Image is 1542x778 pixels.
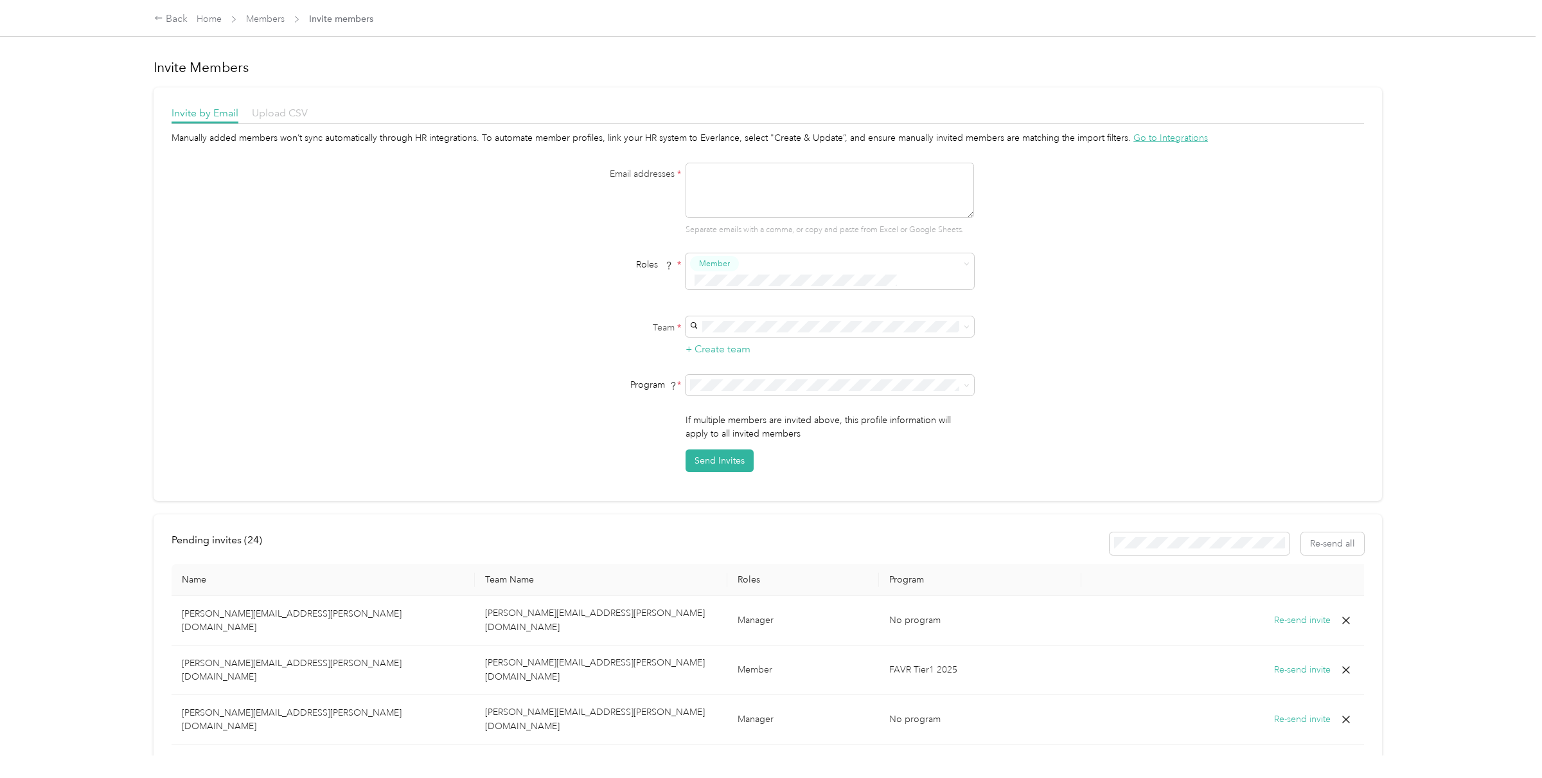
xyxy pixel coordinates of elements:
[172,534,262,546] span: Pending invites
[172,532,271,555] div: left-menu
[172,564,475,596] th: Name
[1274,613,1331,628] button: Re-send invite
[520,167,681,181] label: Email addresses
[889,615,941,626] span: No program
[182,656,465,683] p: [PERSON_NAME][EMAIL_ADDRESS][PERSON_NAME][DOMAIN_NAME]
[686,449,754,472] button: Send Invites
[197,14,222,24] a: Home
[309,12,373,26] span: Invite members
[1301,532,1364,555] button: Re-send all
[244,534,262,546] span: ( 24 )
[738,714,774,725] span: Manager
[154,59,1382,77] h1: Invite Members
[889,714,941,725] span: No program
[1274,712,1331,727] button: Re-send invite
[1274,663,1331,677] button: Re-send invite
[738,664,772,675] span: Member
[172,532,1364,555] div: info-bar
[520,321,681,334] label: Team
[1133,132,1208,143] span: Go to Integrations
[182,607,465,634] p: [PERSON_NAME][EMAIL_ADDRESS][PERSON_NAME][DOMAIN_NAME]
[246,14,285,24] a: Members
[475,564,727,596] th: Team Name
[252,107,308,119] span: Upload CSV
[485,657,705,682] span: [PERSON_NAME][EMAIL_ADDRESS][PERSON_NAME][DOMAIN_NAME]
[690,256,739,272] button: Member
[632,255,677,275] span: Roles
[686,341,750,357] button: + Create team
[154,12,188,27] div: Back
[1110,532,1364,555] div: Resend all invitations
[686,413,974,440] p: If multiple members are invited above, this profile information will apply to all invited members
[738,615,774,626] span: Manager
[485,707,705,732] span: [PERSON_NAME][EMAIL_ADDRESS][PERSON_NAME][DOMAIN_NAME]
[520,378,681,392] div: Program
[182,706,465,733] p: [PERSON_NAME][EMAIL_ADDRESS][PERSON_NAME][DOMAIN_NAME]
[699,258,730,269] span: Member
[686,224,974,236] p: Separate emails with a comma, or copy and paste from Excel or Google Sheets.
[172,131,1364,145] div: Manually added members won’t sync automatically through HR integrations. To automate member profi...
[172,107,238,119] span: Invite by Email
[1470,706,1542,778] iframe: Everlance-gr Chat Button Frame
[879,564,1081,596] th: Program
[485,608,705,633] span: [PERSON_NAME][EMAIL_ADDRESS][PERSON_NAME][DOMAIN_NAME]
[889,664,957,675] span: FAVR Tier1 2025
[727,564,879,596] th: Roles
